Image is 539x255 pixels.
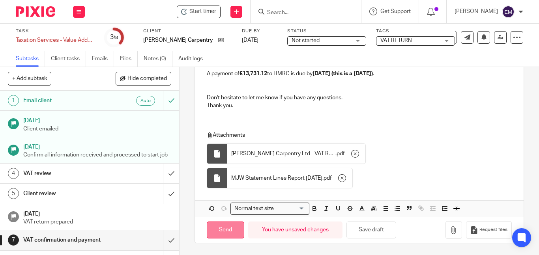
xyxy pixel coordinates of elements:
a: Audit logs [178,51,209,67]
label: Tags [376,28,455,34]
p: Thank you. [207,102,512,110]
div: 1 [8,95,19,106]
span: [PERSON_NAME] Carpentry Ltd - VAT Return [DATE] to [DATE] [231,150,335,158]
p: Client emailed [23,125,172,133]
button: + Add subtask [8,72,51,85]
div: 5 [8,188,19,199]
span: Not started [292,38,320,43]
span: pdf [337,150,345,158]
strong: [DATE] (this is a [DATE]) [313,71,373,76]
div: You have unsaved changes [248,221,342,238]
input: Send [207,221,244,238]
p: A payment of to HMRC is due by . [207,70,512,78]
label: Task [16,28,95,34]
small: /8 [114,35,118,40]
div: Taxation Services - Value Added Tax (VAT) [16,36,95,44]
input: Search [266,9,337,17]
div: Search for option [230,203,309,215]
label: Due by [242,28,277,34]
label: Client [143,28,232,34]
div: 7 [8,235,19,246]
div: 3 [110,33,118,42]
h1: [DATE] [23,141,172,151]
a: Emails [92,51,114,67]
a: Client tasks [51,51,86,67]
a: Notes (0) [144,51,172,67]
h1: [DATE] [23,208,172,218]
button: Request files [466,221,512,239]
h1: Client review [23,188,111,199]
p: Confirm all information received and processed to start job [23,151,172,159]
button: Hide completed [116,72,171,85]
p: VAT return prepared [23,218,172,226]
div: . [227,144,365,164]
img: svg%3E [502,6,515,18]
span: [DATE] [242,37,258,43]
span: pdf [324,174,332,182]
span: Request files [479,227,507,233]
p: [PERSON_NAME] [455,7,498,15]
a: Subtasks [16,51,45,67]
h1: VAT confirmation and payment [23,234,111,246]
label: Status [287,28,366,34]
h1: VAT review [23,168,111,179]
div: MJ Williams Carpentry Ltd - Taxation Services - Value Added Tax (VAT) [177,6,221,18]
span: Get Support [380,9,411,14]
span: Start timer [189,7,216,16]
button: Save draft [346,221,396,238]
img: Pixie [16,6,55,17]
p: [PERSON_NAME] Carpentry Ltd [143,36,214,44]
input: Search for option [276,205,305,213]
span: Normal text size [232,205,275,213]
p: Attachments [207,131,508,139]
a: Files [120,51,138,67]
span: VAT RETURN [380,38,412,43]
span: Hide completed [127,76,167,82]
div: . [227,168,352,188]
strong: £13,731.12 [240,71,267,76]
p: Don't hesitate to let me know if you have any questions. [207,94,512,102]
div: Auto [136,96,155,106]
h1: Email client [23,95,111,106]
div: 4 [8,168,19,179]
span: MJW Statement Lines Report [DATE] [231,174,322,182]
h1: [DATE] [23,115,172,125]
